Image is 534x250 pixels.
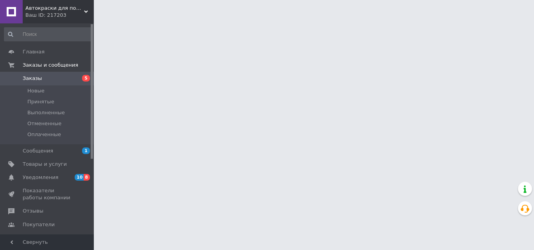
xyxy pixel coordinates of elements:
span: 8 [84,174,90,181]
input: Поиск [4,27,92,41]
span: Оплаченные [27,131,61,138]
div: Ваш ID: 217203 [25,12,94,19]
span: Уведомления [23,174,58,181]
span: Заказы [23,75,42,82]
span: Отмененные [27,120,61,127]
span: Товары и услуги [23,161,67,168]
span: Показатели работы компании [23,187,72,201]
span: Выполненные [27,109,65,116]
span: Заказы и сообщения [23,62,78,69]
span: Принятые [27,98,54,105]
span: Покупатели [23,221,55,228]
span: 10 [75,174,84,181]
span: 5 [82,75,90,82]
span: Отзывы [23,207,43,215]
span: Главная [23,48,45,55]
span: Сообщения [23,147,53,154]
span: Новые [27,87,45,94]
span: Автокраски для покраски. [25,5,84,12]
span: 1 [82,147,90,154]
